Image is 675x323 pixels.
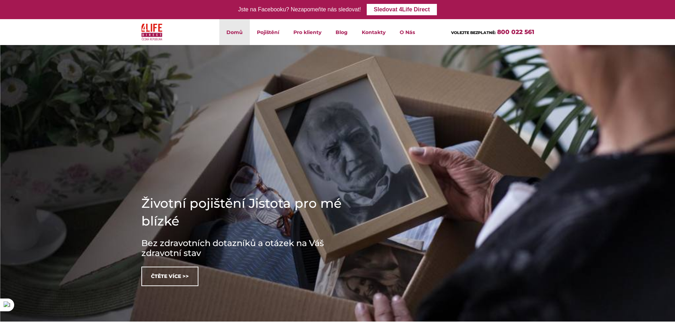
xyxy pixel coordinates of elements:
span: VOLEJTE BEZPLATNĚ: [451,30,496,35]
a: Čtěte více >> [141,267,198,286]
div: Jste na Facebooku? Nezapomeňte nás sledovat! [238,5,361,15]
a: Blog [328,19,355,45]
a: 800 022 561 [497,28,534,35]
a: Kontakty [355,19,393,45]
img: 4Life Direct Česká republika logo [141,22,163,42]
h3: Bez zdravotních dotazníků a otázek na Váš zdravotní stav [141,238,354,258]
a: Sledovat 4Life Direct [367,4,437,15]
h1: Životní pojištění Jistota pro mé blízké [141,194,354,230]
a: Domů [219,19,250,45]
